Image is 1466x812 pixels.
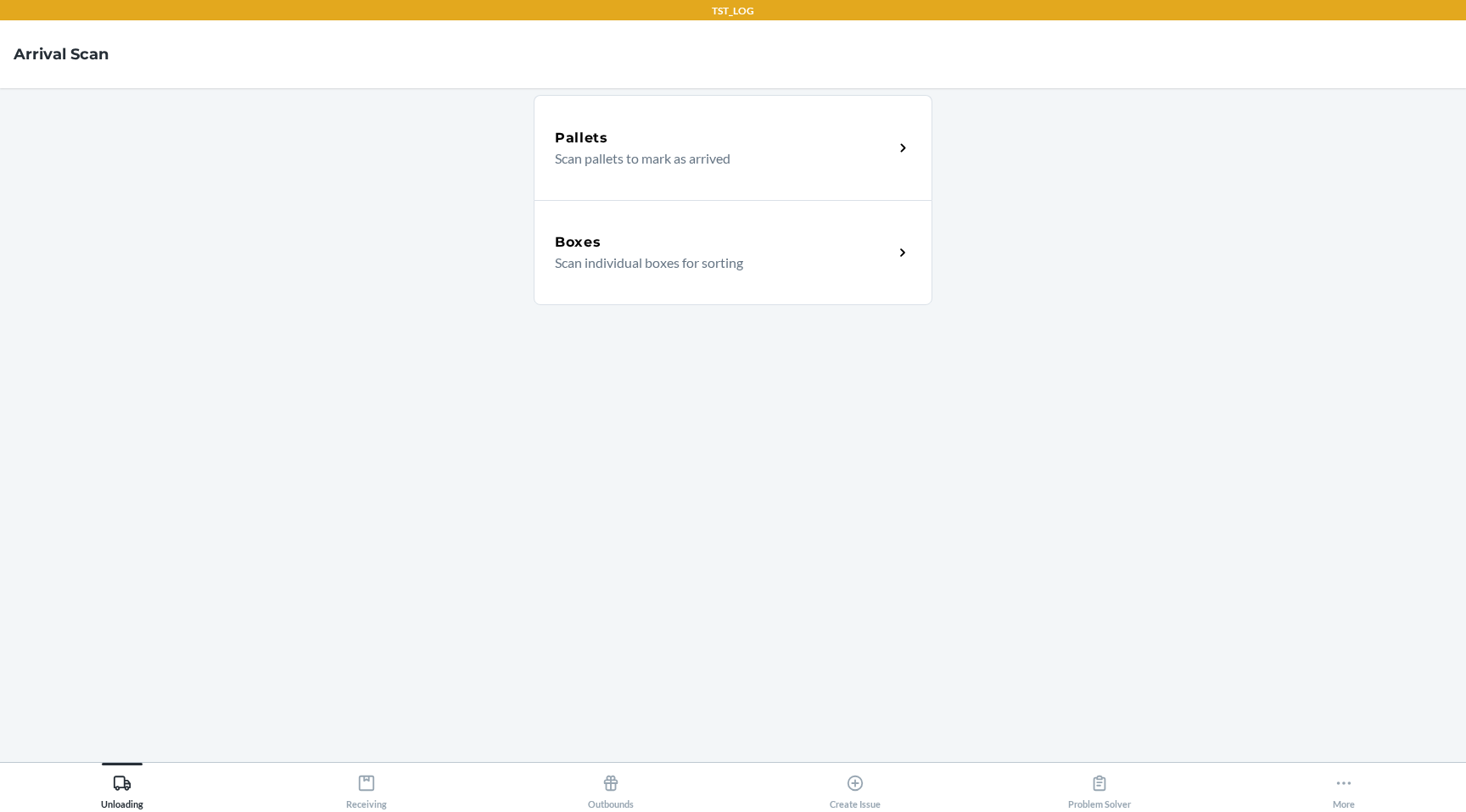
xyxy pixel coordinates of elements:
[830,767,881,809] div: Create Issue
[555,253,880,273] p: Scan individual boxes for sorting
[555,128,608,148] h5: Pallets
[1222,763,1466,809] button: More
[534,95,932,200] a: PalletsScan pallets to mark as arrived
[977,763,1222,809] button: Problem Solver
[346,767,387,809] div: Receiving
[588,767,634,809] div: Outbounds
[555,148,880,169] p: Scan pallets to mark as arrived
[1333,767,1355,809] div: More
[555,232,602,253] h5: Boxes
[712,3,754,19] p: TST_LOG
[244,763,489,809] button: Receiving
[489,763,733,809] button: Outbounds
[534,200,932,305] a: BoxesScan individual boxes for sorting
[1068,767,1131,809] div: Problem Solver
[733,763,977,809] button: Create Issue
[101,767,143,809] div: Unloading
[14,43,109,65] h4: Arrival Scan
